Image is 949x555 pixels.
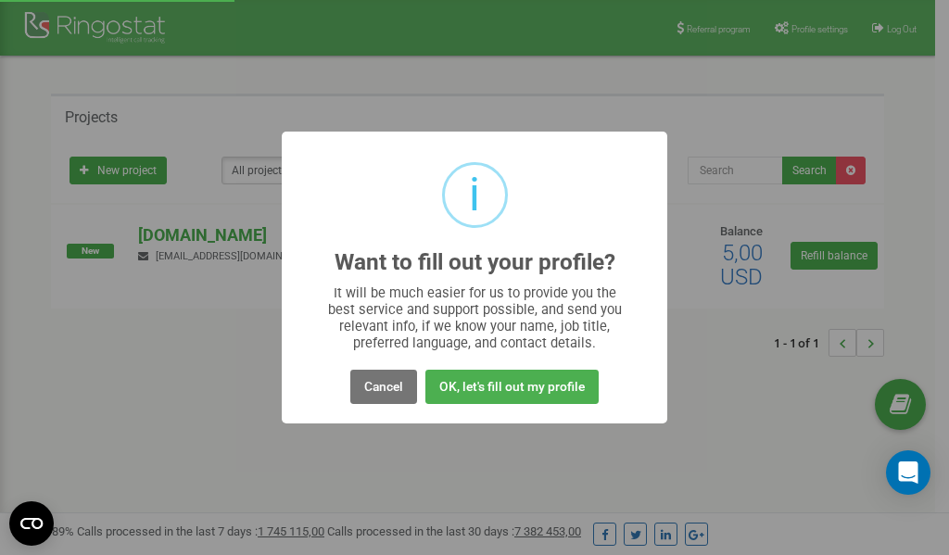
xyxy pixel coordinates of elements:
div: Open Intercom Messenger [886,450,930,495]
button: Open CMP widget [9,501,54,546]
h2: Want to fill out your profile? [335,250,615,275]
div: i [469,165,480,225]
button: OK, let's fill out my profile [425,370,599,404]
div: It will be much easier for us to provide you the best service and support possible, and send you ... [319,284,631,351]
button: Cancel [350,370,417,404]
